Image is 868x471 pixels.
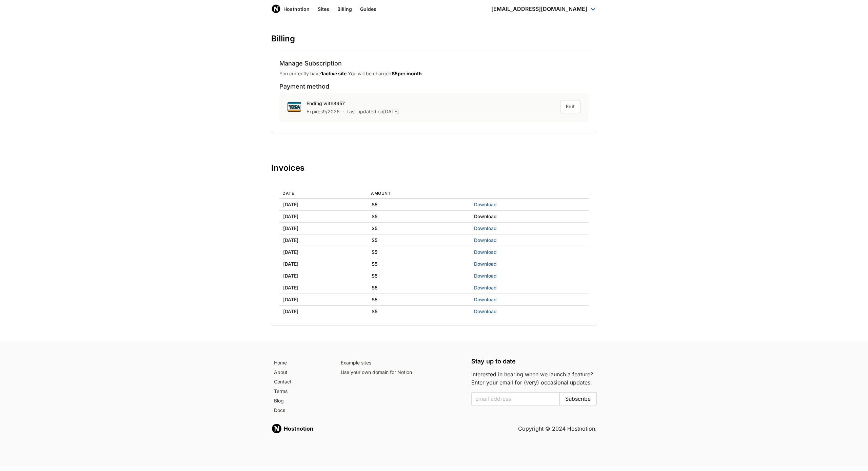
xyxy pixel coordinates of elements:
[368,258,471,270] td: $ 5
[474,202,497,207] a: Download
[368,246,471,258] td: $ 5
[307,108,340,115] div: Expires 9 / 2026
[368,223,471,234] td: $ 5
[279,59,589,68] h3: Manage Subscription
[279,246,368,258] td: [DATE]
[474,261,497,267] a: Download
[271,387,330,396] a: Terms
[279,189,368,199] th: Date
[279,223,368,234] td: [DATE]
[474,225,497,231] a: Download
[279,282,368,294] td: [DATE]
[471,370,597,387] p: Interested in hearing when we launch a feature? Enter your email for (very) occasional updates.
[368,282,471,294] td: $ 5
[279,82,589,91] h3: Payment method
[368,270,471,282] td: $ 5
[368,294,471,306] td: $ 5
[279,306,368,318] td: [DATE]
[368,189,471,199] th: Amount
[271,406,330,415] a: Docs
[368,199,471,211] td: $ 5
[471,358,597,365] h5: Stay up to date
[271,163,597,172] h1: Invoices
[474,273,497,279] a: Download
[474,213,497,219] a: Download
[559,392,597,406] button: Subscribe
[279,294,368,306] td: [DATE]
[271,368,330,377] a: About
[347,108,399,115] div: Last updated on [DATE]
[279,211,368,223] td: [DATE]
[279,70,423,77] p: You currently have . You will be charged .
[474,308,497,314] a: Download
[342,108,344,115] span: ·
[368,234,471,246] td: $ 5
[474,237,497,243] a: Download
[518,425,597,433] h5: Copyright © 2024 Hostnotion.
[321,71,347,76] strong: 1 active site
[307,100,399,107] div: Ending with 8957
[271,34,597,43] h1: Billing
[271,423,282,434] img: Hostnotion logo
[271,4,281,14] img: Host Notion logo
[338,368,463,377] a: Use your own domain for Notion
[471,392,559,406] input: Enter your email to subscribe to the email list and be notified when we launch
[368,211,471,223] td: $ 5
[392,71,422,76] strong: $ 5 per month
[279,258,368,270] td: [DATE]
[271,396,330,406] a: Blog
[560,100,580,113] button: Edit
[279,234,368,246] td: [DATE]
[474,249,497,255] a: Download
[338,358,463,368] a: Example sites
[279,270,368,282] td: [DATE]
[368,306,471,318] td: $ 5
[474,297,497,302] a: Download
[271,377,330,387] a: Contact
[279,199,368,211] td: [DATE]
[271,358,330,368] a: Home
[288,100,301,114] img: visa
[474,285,497,290] a: Download
[284,425,313,432] strong: Hostnotion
